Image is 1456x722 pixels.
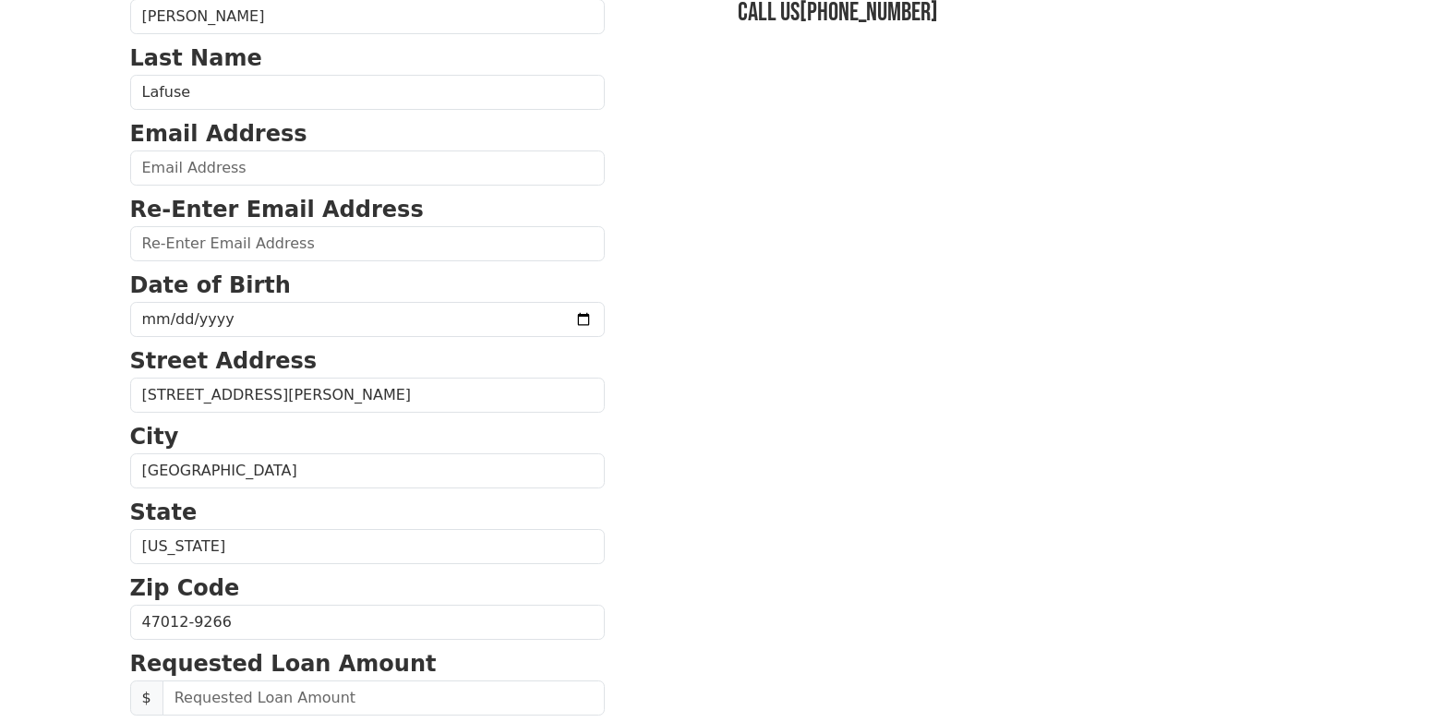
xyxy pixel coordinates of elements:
strong: Zip Code [130,575,240,601]
input: Street Address [130,378,605,413]
input: City [130,453,605,488]
input: Requested Loan Amount [162,680,605,716]
input: Email Address [130,150,605,186]
strong: Requested Loan Amount [130,651,437,677]
strong: State [130,499,198,525]
strong: Re-Enter Email Address [130,197,424,223]
strong: Street Address [130,348,318,374]
strong: Email Address [130,121,307,147]
strong: Date of Birth [130,272,291,298]
input: Re-Enter Email Address [130,226,605,261]
input: Zip Code [130,605,605,640]
strong: City [130,424,179,450]
input: Last Name [130,75,605,110]
strong: Last Name [130,45,262,71]
span: $ [130,680,163,716]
